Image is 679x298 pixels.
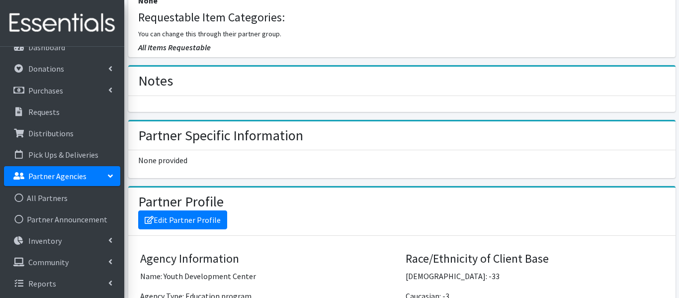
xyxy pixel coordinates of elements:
[138,42,211,52] span: All Items Requestable
[4,102,120,122] a: Requests
[138,127,303,144] h2: Partner Specific Information
[406,252,664,266] h4: Race/Ethnicity of Client Base
[4,188,120,208] a: All Partners
[138,154,665,166] p: None provided
[4,231,120,251] a: Inventory
[28,86,63,96] p: Purchases
[138,10,665,25] h4: Requestable Item Categories:
[4,145,120,165] a: Pick Ups & Deliveries
[406,270,664,282] p: [DEMOGRAPHIC_DATA]: -33
[28,64,64,74] p: Donations
[4,209,120,229] a: Partner Announcement
[28,128,74,138] p: Distributions
[28,236,62,246] p: Inventory
[138,73,173,90] h2: Notes
[138,210,227,229] a: Edit Partner Profile
[28,171,86,181] p: Partner Agencies
[140,270,398,282] p: Name: Youth Development Center
[28,107,60,117] p: Requests
[28,279,56,289] p: Reports
[28,150,98,160] p: Pick Ups & Deliveries
[4,123,120,143] a: Distributions
[138,194,224,210] h2: Partner Profile
[4,252,120,272] a: Community
[4,37,120,57] a: Dashboard
[4,274,120,294] a: Reports
[4,81,120,100] a: Purchases
[28,257,69,267] p: Community
[4,6,120,40] img: HumanEssentials
[138,29,665,39] p: You can change this through their partner group.
[28,42,65,52] p: Dashboard
[4,166,120,186] a: Partner Agencies
[4,59,120,79] a: Donations
[140,252,398,266] h4: Agency Information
